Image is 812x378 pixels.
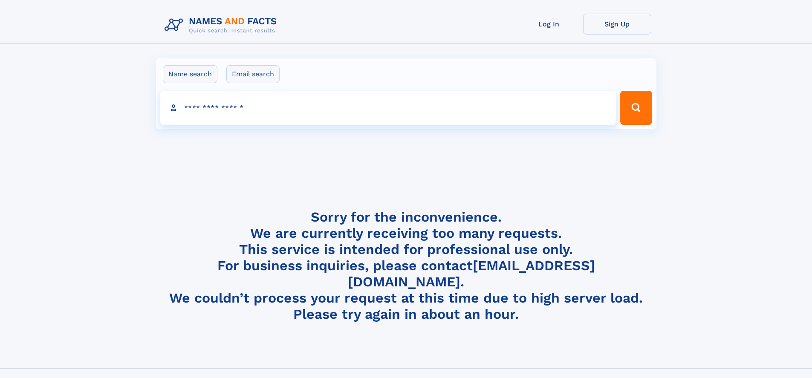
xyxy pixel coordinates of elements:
[163,65,217,83] label: Name search
[620,91,652,125] button: Search Button
[161,209,651,323] h4: Sorry for the inconvenience. We are currently receiving too many requests. This service is intend...
[583,14,651,35] a: Sign Up
[348,257,595,290] a: [EMAIL_ADDRESS][DOMAIN_NAME]
[226,65,280,83] label: Email search
[160,91,617,125] input: search input
[161,14,284,37] img: Logo Names and Facts
[515,14,583,35] a: Log In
